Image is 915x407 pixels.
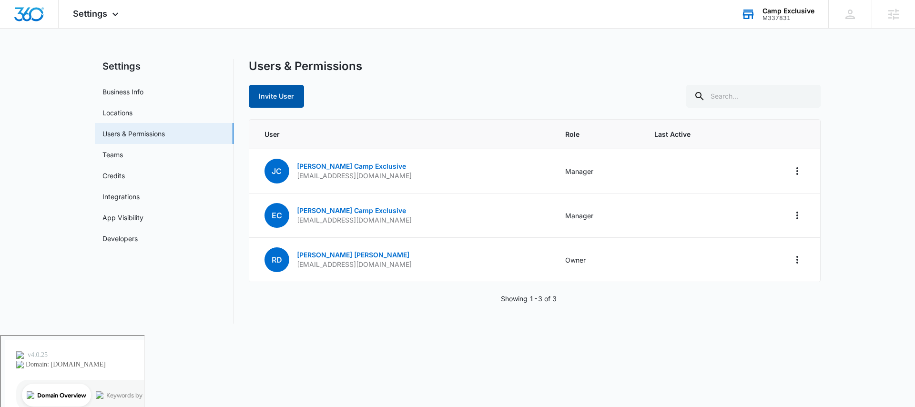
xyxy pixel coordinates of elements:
p: [EMAIL_ADDRESS][DOMAIN_NAME] [297,171,412,181]
a: Locations [102,108,132,118]
div: Keywords by Traffic [105,56,161,62]
a: Teams [102,150,123,160]
a: App Visibility [102,213,143,223]
img: website_grey.svg [15,25,23,32]
h1: Users & Permissions [249,59,362,73]
td: Owner [554,238,643,282]
span: EC [264,203,289,228]
td: Manager [554,149,643,193]
a: Credits [102,171,125,181]
p: [EMAIL_ADDRESS][DOMAIN_NAME] [297,215,412,225]
input: Search... [686,85,821,108]
a: [PERSON_NAME] Camp Exclusive [297,162,406,170]
div: Domain Overview [36,56,85,62]
div: Domain: [DOMAIN_NAME] [25,25,105,32]
button: Actions [790,252,805,267]
p: Showing 1-3 of 3 [501,294,557,304]
span: User [264,129,542,139]
div: account id [762,15,814,21]
button: Invite User [249,85,304,108]
div: account name [762,7,814,15]
a: Users & Permissions [102,129,165,139]
a: [PERSON_NAME] Camp Exclusive [297,206,406,214]
button: Actions [790,163,805,179]
span: Last Active [654,129,735,139]
span: RD [264,247,289,272]
td: Manager [554,193,643,238]
p: [EMAIL_ADDRESS][DOMAIN_NAME] [297,260,412,269]
a: [PERSON_NAME] [PERSON_NAME] [297,251,409,259]
a: RD [264,256,289,264]
button: Actions [790,208,805,223]
a: Integrations [102,192,140,202]
span: Role [565,129,631,139]
img: tab_keywords_by_traffic_grey.svg [95,55,102,63]
img: logo_orange.svg [15,15,23,23]
a: Invite User [249,92,304,100]
a: Business Info [102,87,143,97]
div: v 4.0.25 [27,15,47,23]
img: tab_domain_overview_orange.svg [26,55,33,63]
span: JC [264,159,289,183]
a: EC [264,212,289,220]
a: Developers [102,234,138,244]
span: Settings [73,9,107,19]
a: JC [264,167,289,175]
h2: Settings [95,59,234,73]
